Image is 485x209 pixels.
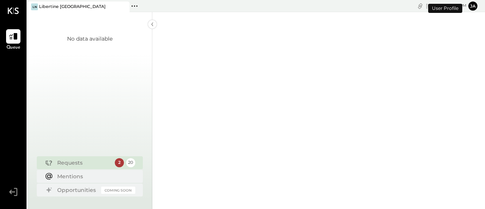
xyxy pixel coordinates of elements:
[126,158,135,167] div: 20
[0,29,26,51] a: Queue
[101,187,135,194] div: Coming Soon
[416,2,424,10] div: copy link
[39,4,106,10] div: Libertine [GEOGRAPHIC_DATA]
[468,2,477,11] button: ja
[428,4,462,13] div: User Profile
[115,158,124,167] div: 2
[6,44,20,51] span: Queue
[460,3,466,8] span: pm
[426,2,466,9] div: [DATE]
[57,159,111,167] div: Requests
[31,3,38,10] div: LN
[57,186,97,194] div: Opportunities
[57,173,131,180] div: Mentions
[444,2,459,9] span: 4 : 06
[67,35,113,42] div: No data available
